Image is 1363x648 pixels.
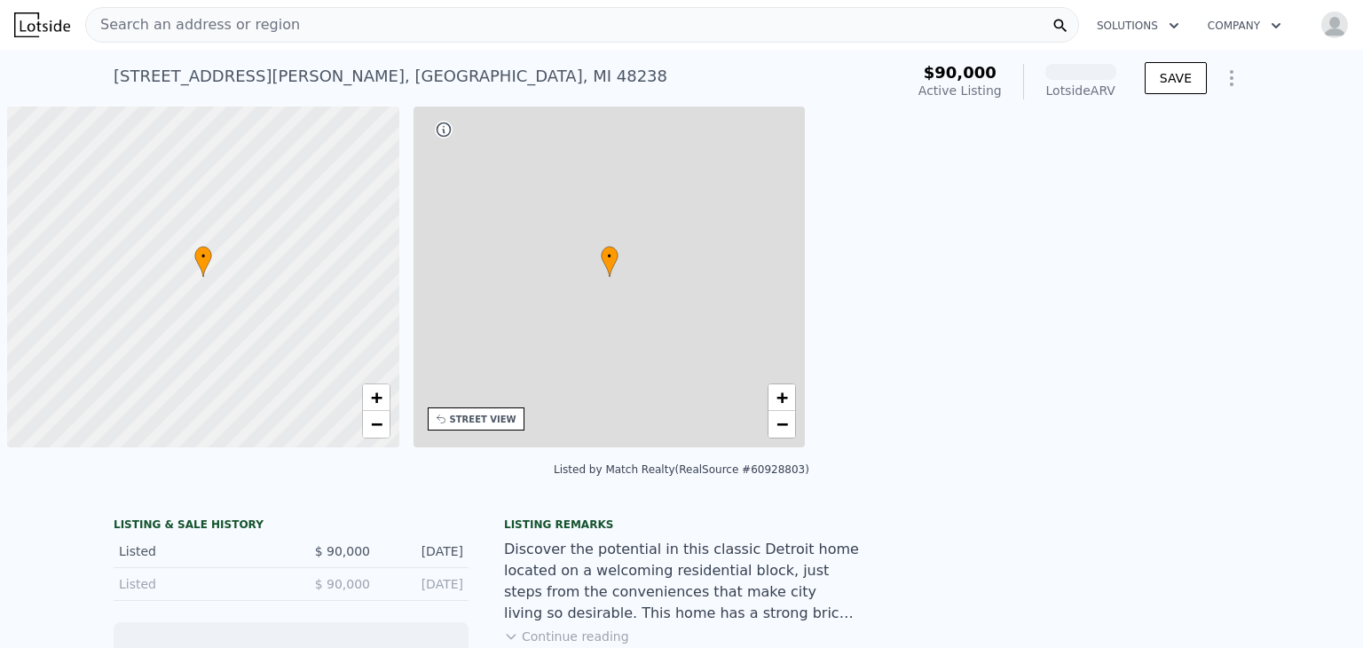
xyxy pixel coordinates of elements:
[119,542,277,560] div: Listed
[924,63,997,82] span: $90,000
[14,12,70,37] img: Lotside
[194,249,212,265] span: •
[119,575,277,593] div: Listed
[776,413,788,435] span: −
[194,246,212,277] div: •
[384,575,463,593] div: [DATE]
[384,542,463,560] div: [DATE]
[1145,62,1207,94] button: SAVE
[1194,10,1296,42] button: Company
[918,83,1002,98] span: Active Listing
[776,386,788,408] span: +
[768,411,795,438] a: Zoom out
[504,518,859,532] div: Listing remarks
[768,384,795,411] a: Zoom in
[450,413,516,426] div: STREET VIEW
[1320,11,1349,39] img: avatar
[1214,60,1249,96] button: Show Options
[370,386,382,408] span: +
[601,246,618,277] div: •
[315,577,370,591] span: $ 90,000
[86,14,300,36] span: Search an address or region
[114,518,469,535] div: LISTING & SALE HISTORY
[504,539,859,624] div: Discover the potential in this classic Detroit home located on a welcoming residential block, jus...
[370,413,382,435] span: −
[363,411,390,438] a: Zoom out
[1045,82,1116,99] div: Lotside ARV
[1083,10,1194,42] button: Solutions
[315,544,370,558] span: $ 90,000
[554,463,809,476] div: Listed by Match Realty (RealSource #60928803)
[363,384,390,411] a: Zoom in
[601,249,618,265] span: •
[114,64,667,89] div: [STREET_ADDRESS][PERSON_NAME] , [GEOGRAPHIC_DATA] , MI 48238
[504,628,629,645] button: Continue reading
